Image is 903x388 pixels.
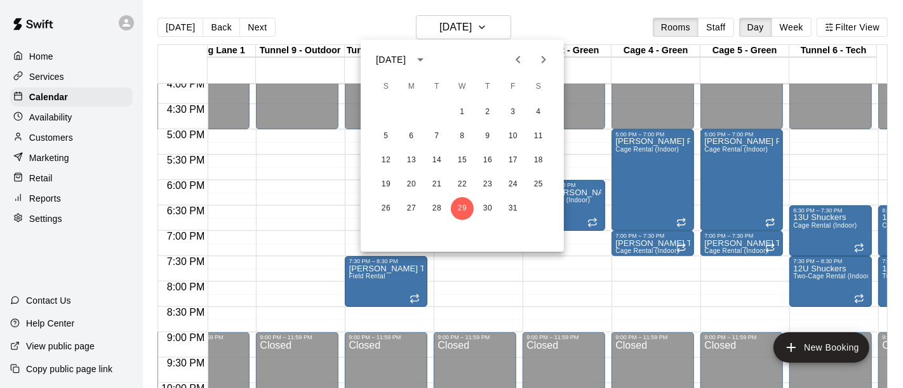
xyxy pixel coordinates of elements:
button: 8 [451,125,474,148]
button: 11 [527,125,550,148]
button: 3 [502,101,525,124]
button: 21 [425,173,448,196]
button: 27 [400,197,423,220]
span: Friday [502,74,525,100]
button: 5 [375,125,398,148]
button: 26 [375,197,398,220]
button: Next month [531,47,556,72]
span: Wednesday [451,74,474,100]
button: 2 [476,101,499,124]
button: 15 [451,149,474,172]
span: Sunday [375,74,398,100]
button: 31 [502,197,525,220]
button: 14 [425,149,448,172]
button: 19 [375,173,398,196]
button: 6 [400,125,423,148]
button: 1 [451,101,474,124]
span: Monday [400,74,423,100]
button: 16 [476,149,499,172]
button: 9 [476,125,499,148]
span: Tuesday [425,74,448,100]
button: 13 [400,149,423,172]
button: 25 [527,173,550,196]
div: [DATE] [376,53,406,67]
button: 29 [451,197,474,220]
button: Previous month [505,47,531,72]
button: 10 [502,125,525,148]
button: calendar view is open, switch to year view [410,49,431,70]
button: 4 [527,101,550,124]
button: 22 [451,173,474,196]
button: 7 [425,125,448,148]
button: 17 [502,149,525,172]
span: Thursday [476,74,499,100]
button: 30 [476,197,499,220]
button: 18 [527,149,550,172]
span: Saturday [527,74,550,100]
button: 24 [502,173,525,196]
button: 23 [476,173,499,196]
button: 28 [425,197,448,220]
button: 20 [400,173,423,196]
button: 12 [375,149,398,172]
